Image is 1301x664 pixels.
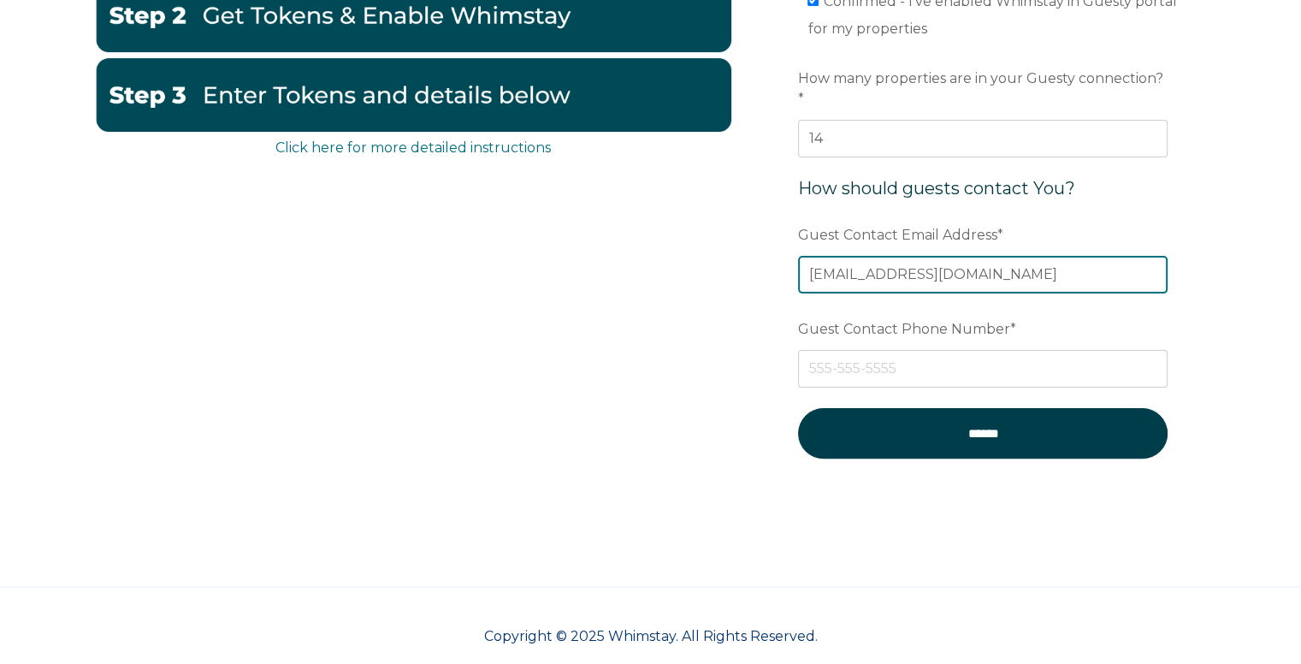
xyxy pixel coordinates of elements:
span: Guest Contact Email Address [798,222,997,248]
p: Copyright © 2025 Whimstay. All Rights Reserved. [95,626,1207,647]
img: EnterbelowGuesty [95,58,731,132]
input: 555-555-5555 [798,350,1168,388]
span: How should guests contact You? [798,178,1075,199]
a: Click here for more detailed instructions [275,139,551,156]
span: Guest Contact Phone Number [798,316,1010,342]
span: How many properties are in your Guesty connection? [798,65,1163,92]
